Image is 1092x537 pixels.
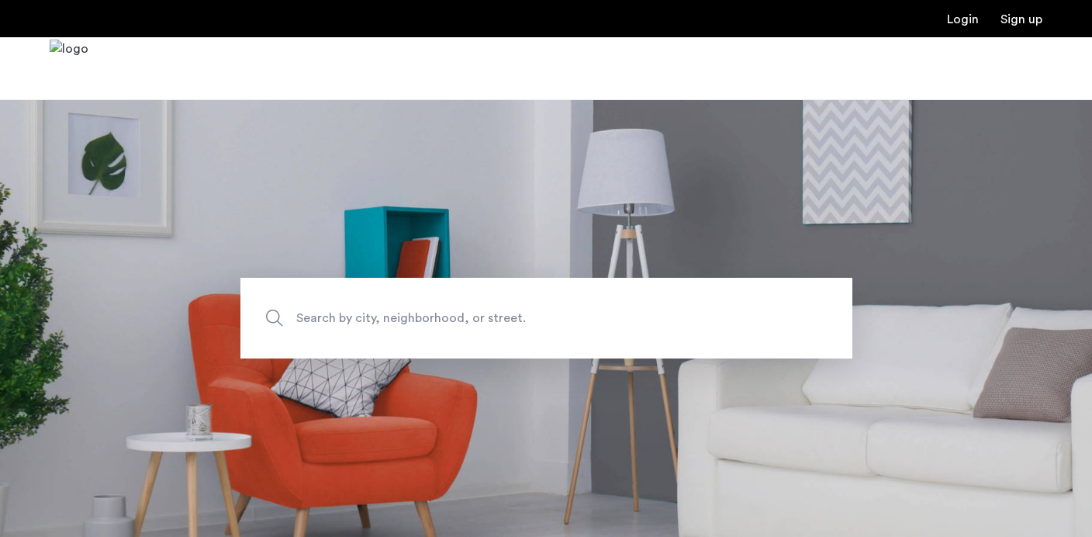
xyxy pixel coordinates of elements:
[50,40,88,98] a: Cazamio Logo
[50,40,88,98] img: logo
[947,13,979,26] a: Login
[240,278,852,359] input: Apartment Search
[1000,13,1042,26] a: Registration
[296,308,724,329] span: Search by city, neighborhood, or street.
